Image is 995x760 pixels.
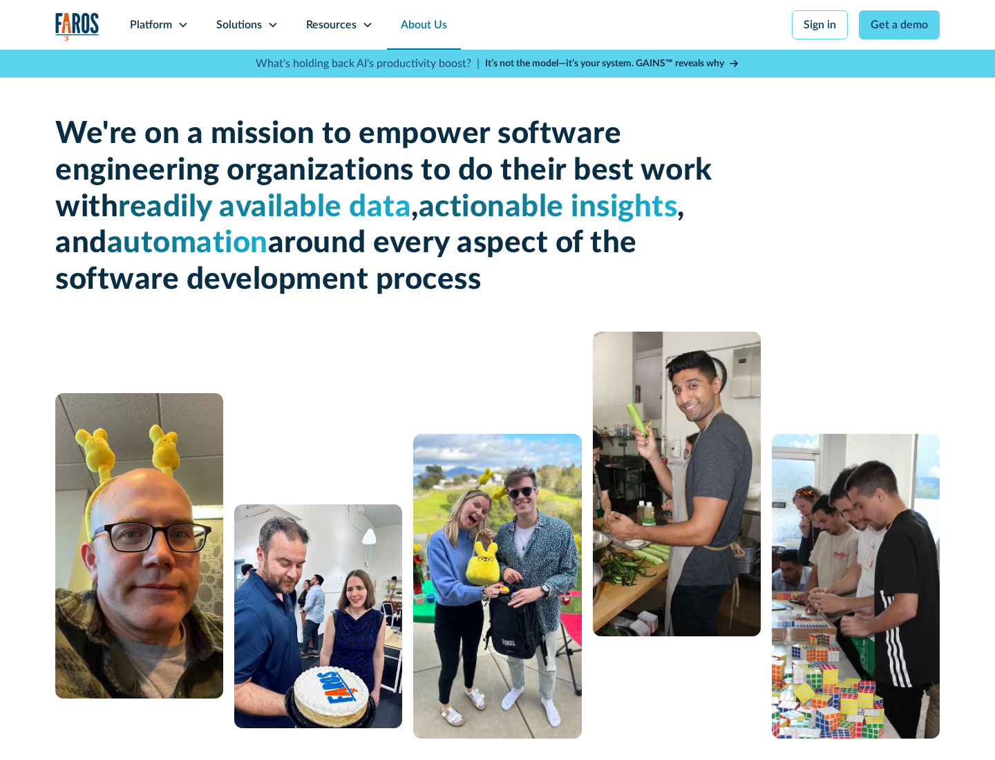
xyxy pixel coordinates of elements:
[792,10,848,39] a: Sign in
[306,17,357,33] div: Resources
[55,393,223,699] img: A man with glasses and a bald head wearing a yellow bunny headband.
[413,434,581,739] img: A man and a woman standing next to each other.
[419,192,678,222] span: actionable insights
[107,228,268,258] span: automation
[485,59,724,68] strong: It’s not the model—it’s your system. GAINS™ reveals why
[593,332,761,636] img: man cooking with celery
[130,17,172,33] div: Platform
[772,434,940,739] img: 5 people constructing a puzzle from Rubik's cubes
[256,55,480,72] p: What's holding back AI's productivity boost? |
[216,17,262,33] div: Solutions
[859,10,940,39] a: Get a demo
[118,192,411,222] span: readily available data
[55,12,99,41] a: home
[485,57,739,71] a: It’s not the model—it’s your system. GAINS™ reveals why
[55,12,99,41] img: Logo of the analytics and reporting company Faros.
[55,116,719,298] h1: We're on a mission to empower software engineering organizations to do their best work with , , a...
